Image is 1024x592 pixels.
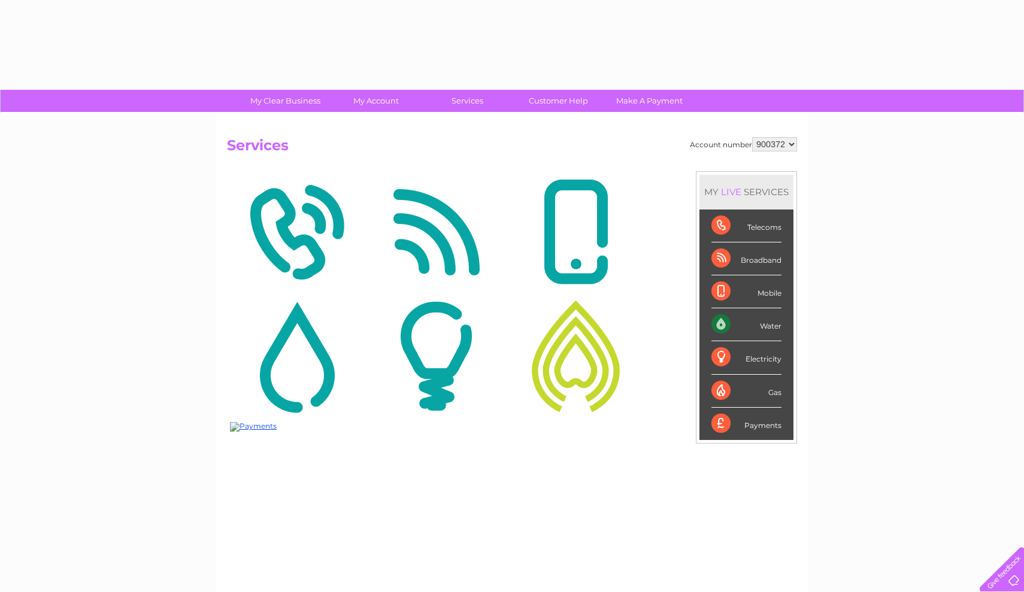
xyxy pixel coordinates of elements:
[690,137,797,151] div: Account number
[236,90,335,112] a: My Clear Business
[509,90,608,112] a: Customer Help
[418,90,517,112] a: Services
[711,341,781,374] div: Electricity
[369,174,503,290] img: Broadband
[699,175,793,209] div: MY SERVICES
[230,174,363,290] img: Telecoms
[327,90,426,112] a: My Account
[719,186,744,198] div: LIVE
[711,210,781,242] div: Telecoms
[711,275,781,308] div: Mobile
[230,422,277,432] img: Payments
[369,298,503,414] img: Electricity
[711,308,781,341] div: Water
[711,408,781,440] div: Payments
[509,174,643,290] img: Mobile
[711,242,781,275] div: Broadband
[509,298,643,414] img: Gas
[230,298,363,414] img: Water
[227,137,797,160] h2: Services
[600,90,699,112] a: Make A Payment
[711,375,781,408] div: Gas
